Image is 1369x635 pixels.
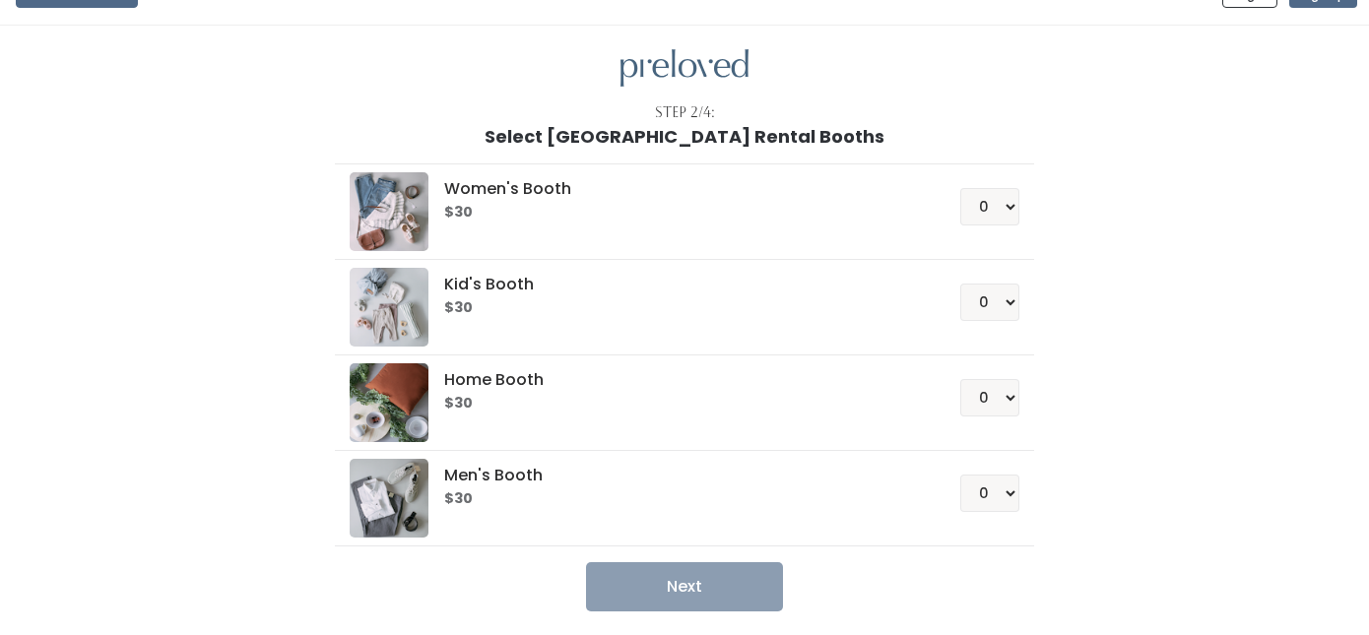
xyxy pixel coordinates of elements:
[444,371,912,389] h5: Home Booth
[350,459,428,538] img: preloved logo
[350,268,428,347] img: preloved logo
[444,491,912,507] h6: $30
[444,276,912,293] h5: Kid's Booth
[444,396,912,412] h6: $30
[350,172,428,251] img: preloved logo
[620,49,749,88] img: preloved logo
[655,102,715,123] div: Step 2/4:
[444,180,912,198] h5: Women's Booth
[444,467,912,484] h5: Men's Booth
[444,300,912,316] h6: $30
[350,363,428,442] img: preloved logo
[444,205,912,221] h6: $30
[586,562,783,611] button: Next
[485,127,884,147] h1: Select [GEOGRAPHIC_DATA] Rental Booths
